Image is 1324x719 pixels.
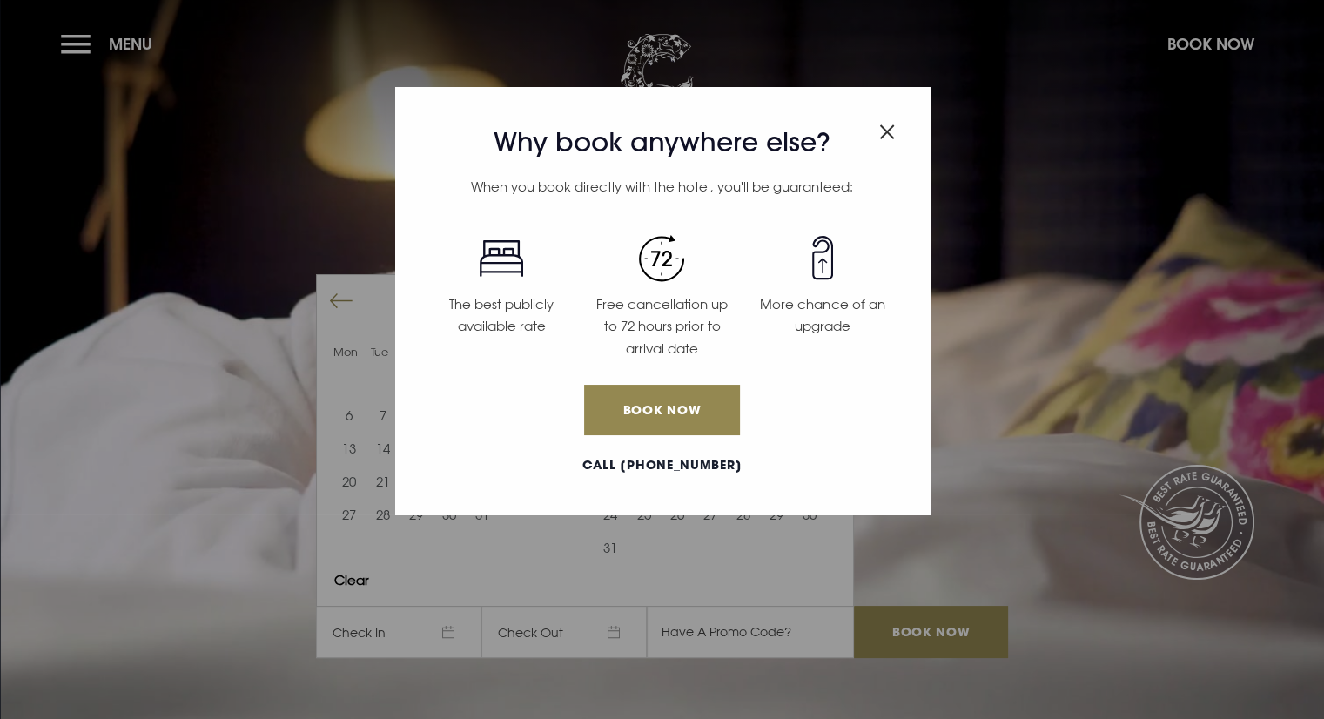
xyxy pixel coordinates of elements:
[421,127,903,158] h3: Why book anywhere else?
[592,293,731,360] p: Free cancellation up to 72 hours prior to arrival date
[753,293,892,338] p: More chance of an upgrade
[421,456,903,474] a: Call [PHONE_NUMBER]
[879,115,895,143] button: Close modal
[584,385,739,435] a: Book Now
[432,293,571,338] p: The best publicly available rate
[421,176,903,198] p: When you book directly with the hotel, you'll be guaranteed:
